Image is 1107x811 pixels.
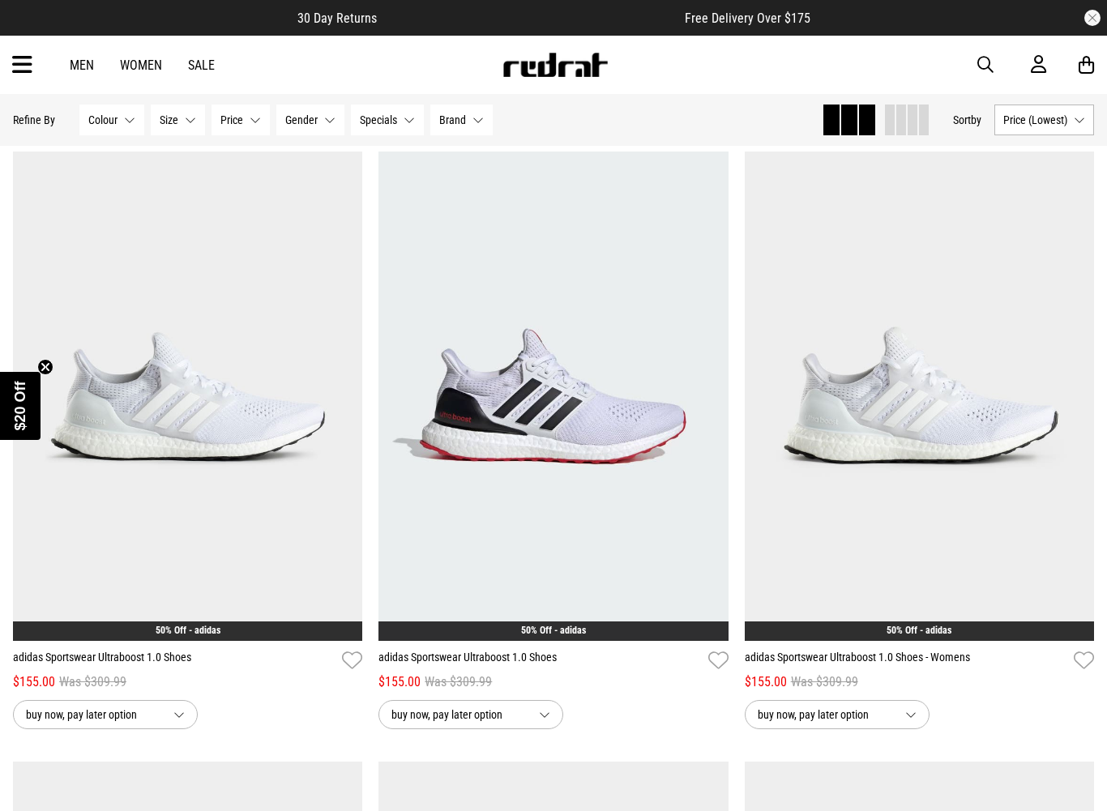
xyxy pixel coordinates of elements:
span: Was $309.99 [791,672,858,692]
span: Price [220,113,243,126]
iframe: Customer reviews powered by Trustpilot [409,10,652,26]
span: $155.00 [745,672,787,692]
button: Brand [430,105,493,135]
span: Was $309.99 [425,672,492,692]
span: $20 Off [12,381,28,430]
span: 30 Day Returns [297,11,377,26]
a: Sale [188,58,215,73]
span: Brand [439,113,466,126]
button: Colour [79,105,144,135]
a: 50% Off - adidas [156,625,220,636]
img: Adidas Sportswear Ultraboost 1.0 Shoes in White [378,152,728,641]
a: adidas Sportswear Ultraboost 1.0 Shoes - Womens [745,649,1067,672]
button: Close teaser [37,359,53,375]
a: 50% Off - adidas [887,625,951,636]
a: Men [70,58,94,73]
button: Specials [351,105,424,135]
p: Refine By [13,113,55,126]
span: buy now, pay later option [391,705,526,724]
span: Was $309.99 [59,672,126,692]
a: adidas Sportswear Ultraboost 1.0 Shoes [13,649,336,672]
span: Price (Lowest) [1003,113,1067,126]
span: Size [160,113,178,126]
button: buy now, pay later option [13,700,198,729]
button: Gender [276,105,344,135]
button: buy now, pay later option [378,700,563,729]
button: Open LiveChat chat widget [13,6,62,55]
a: Women [120,58,162,73]
span: $155.00 [13,672,55,692]
span: Colour [88,113,118,126]
span: Specials [360,113,397,126]
a: adidas Sportswear Ultraboost 1.0 Shoes [378,649,701,672]
span: by [971,113,981,126]
span: Gender [285,113,318,126]
button: buy now, pay later option [745,700,930,729]
img: Adidas Sportswear Ultraboost 1.0 Shoes in White [13,152,362,641]
span: $155.00 [378,672,421,692]
button: Price [212,105,270,135]
span: Free Delivery Over $175 [685,11,810,26]
a: 50% Off - adidas [521,625,586,636]
button: Size [151,105,205,135]
button: Sortby [953,110,981,130]
span: buy now, pay later option [758,705,892,724]
img: Redrat logo [502,53,609,77]
img: Adidas Sportswear Ultraboost 1.0 Shoes - Womens in White [745,152,1094,641]
span: buy now, pay later option [26,705,160,724]
button: Price (Lowest) [994,105,1094,135]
